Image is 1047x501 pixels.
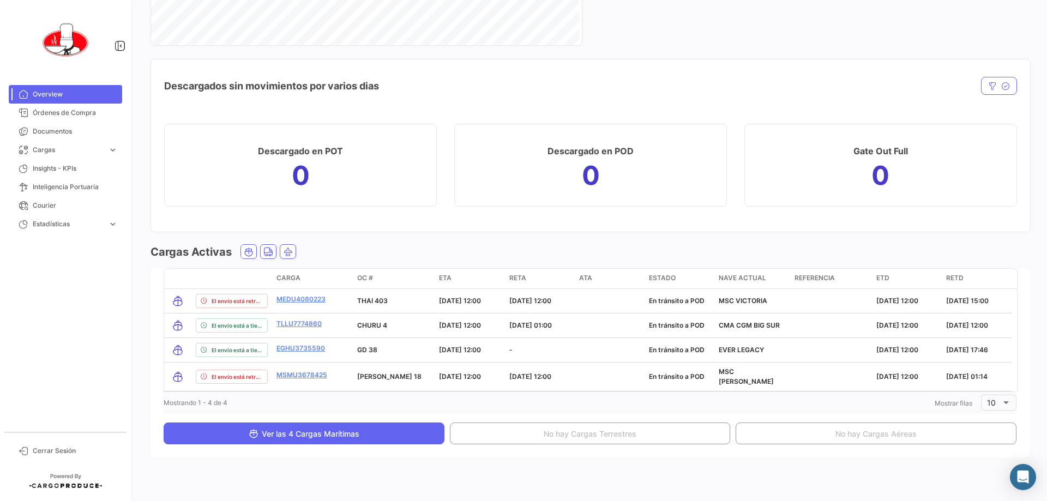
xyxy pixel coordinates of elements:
[108,145,118,155] span: expand_more
[108,219,118,229] span: expand_more
[33,182,118,192] span: Inteligencia Portuaria
[258,143,343,159] h3: Descargado en POT
[272,269,353,288] datatable-header-cell: Carga
[872,269,942,288] datatable-header-cell: ETD
[33,126,118,136] span: Documentos
[649,297,705,305] span: En tránsito a POD
[9,178,122,196] a: Inteligencia Portuaria
[649,273,676,283] span: Estado
[280,245,296,258] button: Air
[876,346,918,354] span: [DATE] 12:00
[439,273,452,283] span: ETA
[261,245,276,258] button: Land
[276,319,322,329] a: TLLU7774860
[649,346,705,354] span: En tránsito a POD
[353,269,435,288] datatable-header-cell: OC #
[33,201,118,210] span: Courier
[9,104,122,122] a: Órdenes de Compra
[946,372,988,381] span: [DATE] 01:14
[212,297,263,305] span: El envío está retrasado.
[164,269,191,288] datatable-header-cell: transportMode
[292,167,310,184] h1: 0
[33,145,104,155] span: Cargas
[33,164,118,173] span: Insights - KPIs
[790,269,872,288] datatable-header-cell: Referencia
[987,398,996,407] span: 10
[835,429,917,438] span: No hay Cargas Aéreas
[505,269,575,288] datatable-header-cell: RETA
[357,273,373,283] span: OC #
[357,372,430,382] p: [PERSON_NAME] 18
[33,89,118,99] span: Overview
[276,273,300,283] span: Carga
[645,269,714,288] datatable-header-cell: Estado
[649,372,705,381] span: En tránsito a POD
[946,273,964,283] span: RETD
[164,79,379,94] h4: Descargados sin movimientos por varios dias
[509,346,513,354] span: -
[212,321,263,330] span: El envío está a tiempo.
[575,269,645,288] datatable-header-cell: ATA
[946,346,988,354] span: [DATE] 17:46
[876,372,918,381] span: [DATE] 12:00
[544,429,636,438] span: No hay Cargas Terrestres
[276,343,325,353] a: EGHU3735590
[946,321,988,329] span: [DATE] 12:00
[1010,464,1036,490] div: Abrir Intercom Messenger
[164,422,444,444] button: Ver las 4 Cargas Marítimas
[876,297,918,305] span: [DATE] 12:00
[439,372,481,381] span: [DATE] 12:00
[935,399,972,407] span: Mostrar filas
[719,321,785,330] p: CMA CGM BIG SUR
[509,372,551,381] span: [DATE] 12:00
[357,296,430,306] p: THAI 403
[276,294,326,304] a: MEDU4080223
[509,321,552,329] span: [DATE] 01:00
[9,196,122,215] a: Courier
[212,372,263,381] span: El envío está retrasado.
[719,345,785,355] p: EVER LEGACY
[435,269,504,288] datatable-header-cell: ETA
[357,321,430,330] p: CHURU 4
[714,269,790,288] datatable-header-cell: Nave actual
[579,273,592,283] span: ATA
[719,296,785,306] p: MSC VICTORIA
[736,422,1016,444] button: No hay Cargas Aéreas
[249,429,359,438] span: Ver las 4 Cargas Marítimas
[582,167,600,184] h1: 0
[9,159,122,178] a: Insights - KPIs
[853,143,908,159] h3: Gate Out Full
[942,269,1012,288] datatable-header-cell: RETD
[33,219,104,229] span: Estadísticas
[33,108,118,118] span: Órdenes de Compra
[33,446,118,456] span: Cerrar Sesión
[439,321,481,329] span: [DATE] 12:00
[719,273,766,283] span: Nave actual
[439,346,481,354] span: [DATE] 12:00
[946,297,989,305] span: [DATE] 15:00
[191,269,272,288] datatable-header-cell: delayStatus
[871,167,889,184] h1: 0
[276,370,327,380] a: MSMU3678425
[649,321,705,329] span: En tránsito a POD
[151,244,232,259] h3: Cargas Activas
[9,85,122,104] a: Overview
[509,297,551,305] span: [DATE] 12:00
[719,367,785,387] p: MSC [PERSON_NAME]
[164,399,227,407] span: Mostrando 1 - 4 de 4
[9,122,122,141] a: Documentos
[38,13,93,68] img: 0621d632-ab00-45ba-b411-ac9e9fb3f036.png
[357,345,430,355] p: GD 38
[439,297,481,305] span: [DATE] 12:00
[547,143,634,159] h3: Descargado en POD
[795,273,835,283] span: Referencia
[212,346,263,354] span: El envío está a tiempo.
[450,422,731,444] button: No hay Cargas Terrestres
[509,273,526,283] span: RETA
[876,273,889,283] span: ETD
[876,321,918,329] span: [DATE] 12:00
[241,245,256,258] button: Ocean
